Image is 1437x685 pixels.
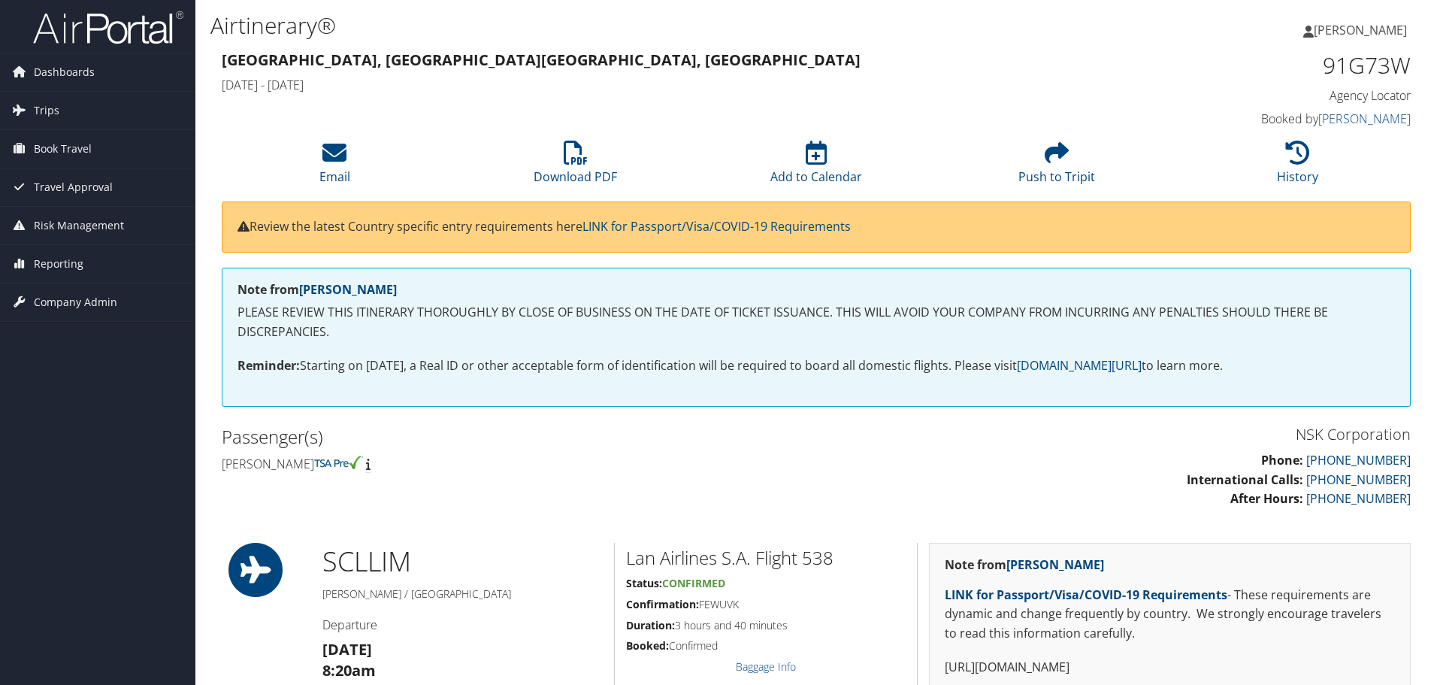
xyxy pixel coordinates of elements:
h5: FEWUVK [626,597,906,612]
span: Risk Management [34,207,124,244]
strong: Duration: [626,618,675,632]
strong: Note from [237,281,397,298]
span: Dashboards [34,53,95,91]
h2: Lan Airlines S.A. Flight 538 [626,545,906,571]
h5: Confirmed [626,638,906,653]
a: [PERSON_NAME] [1303,8,1422,53]
span: [PERSON_NAME] [1314,22,1407,38]
h5: 3 hours and 40 minutes [626,618,906,633]
h4: Booked by [1130,111,1411,127]
span: Travel Approval [34,168,113,206]
a: Add to Calendar [770,149,862,185]
h5: [PERSON_NAME] / [GEOGRAPHIC_DATA] [322,586,603,602]
a: [PHONE_NUMBER] [1306,490,1411,507]
a: Download PDF [534,149,617,185]
a: [PHONE_NUMBER] [1306,471,1411,488]
a: History [1277,149,1318,185]
a: [PHONE_NUMBER] [1306,452,1411,468]
a: [PERSON_NAME] [1318,111,1411,127]
a: Baggage Info [736,659,796,674]
p: - These requirements are dynamic and change frequently by country. We strongly encourage traveler... [945,586,1395,644]
strong: After Hours: [1230,490,1303,507]
img: airportal-logo.png [33,10,183,45]
strong: Confirmation: [626,597,699,611]
h1: 91G73W [1130,50,1411,81]
h4: [DATE] - [DATE] [222,77,1108,93]
strong: Booked: [626,638,669,653]
a: [PERSON_NAME] [299,281,397,298]
strong: Status: [626,576,662,590]
span: Confirmed [662,576,725,590]
strong: Reminder: [237,357,300,374]
strong: Note from [945,556,1104,573]
strong: International Calls: [1187,471,1303,488]
p: Review the latest Country specific entry requirements here [237,217,1395,237]
h1: Airtinerary® [210,10,1018,41]
a: [PERSON_NAME] [1006,556,1104,573]
p: PLEASE REVIEW THIS ITINERARY THOROUGHLY BY CLOSE OF BUSINESS ON THE DATE OF TICKET ISSUANCE. THIS... [237,303,1395,341]
h3: NSK Corporation [827,424,1411,445]
h4: Departure [322,617,603,633]
h1: SCL LIM [322,543,603,580]
h4: Agency Locator [1130,87,1411,104]
strong: [DATE] [322,639,372,659]
a: [DOMAIN_NAME][URL] [1017,357,1142,374]
span: Company Admin [34,283,117,321]
strong: [GEOGRAPHIC_DATA], [GEOGRAPHIC_DATA] [GEOGRAPHIC_DATA], [GEOGRAPHIC_DATA] [222,50,861,70]
p: [URL][DOMAIN_NAME] [945,658,1395,677]
h4: [PERSON_NAME] [222,456,805,472]
a: LINK for Passport/Visa/COVID-19 Requirements [582,218,851,235]
a: Push to Tripit [1018,149,1095,185]
strong: 8:20am [322,660,376,680]
span: Reporting [34,245,83,283]
a: LINK for Passport/Visa/COVID-19 Requirements [945,586,1227,603]
span: Book Travel [34,130,92,168]
p: Starting on [DATE], a Real ID or other acceptable form of identification will be required to boar... [237,356,1395,376]
img: tsa-precheck.png [314,456,363,469]
span: Trips [34,92,59,129]
a: Email [319,149,350,185]
strong: Phone: [1261,452,1303,468]
h2: Passenger(s) [222,424,805,450]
